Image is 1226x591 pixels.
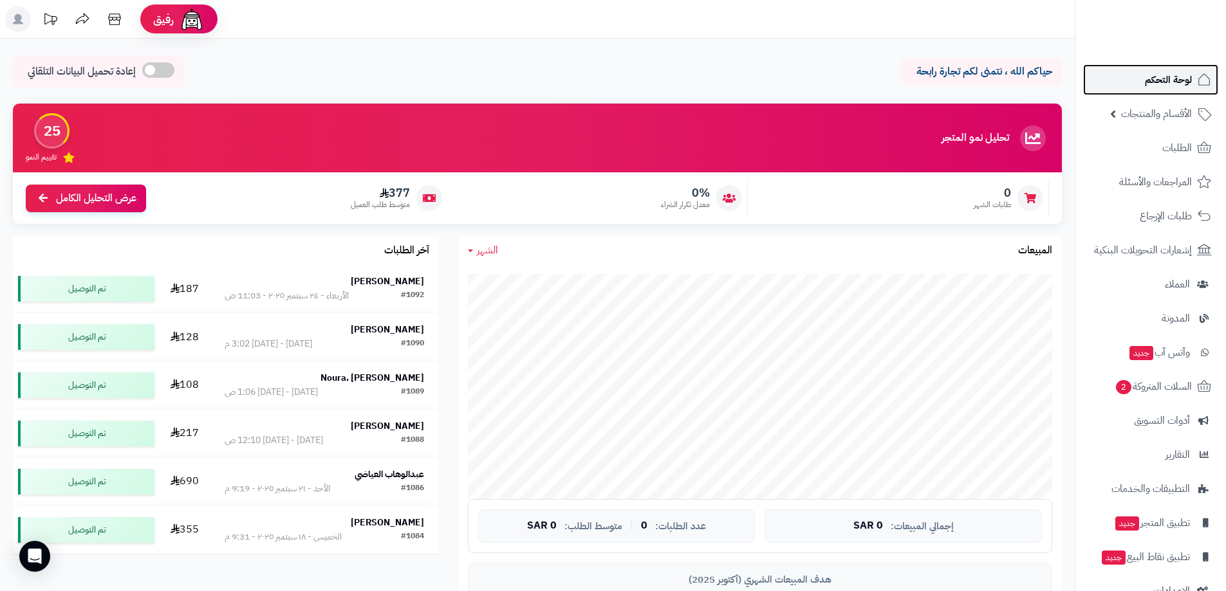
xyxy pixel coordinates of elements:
[1083,337,1218,368] a: وآتس آبجديد
[19,541,50,572] div: Open Intercom Messenger
[401,531,424,543] div: #1084
[160,361,210,409] td: 108
[1083,303,1218,334] a: المدونة
[1083,235,1218,266] a: إشعارات التحويلات البنكية
[18,324,154,350] div: تم التوصيل
[18,517,154,543] div: تم التوصيل
[1083,64,1218,95] a: لوحة التحكم
[225,338,312,350] div: [DATE] - [DATE] 3:02 م
[160,458,210,505] td: 690
[225,531,342,543] div: الخميس - ١٨ سبتمبر ٢٠٢٥ - 9:31 م
[26,152,57,163] span: تقييم النمو
[641,520,647,532] span: 0
[630,521,633,531] span: |
[1083,371,1218,402] a: السلات المتروكة2
[1145,71,1192,89] span: لوحة التحكم
[1083,269,1218,300] a: العملاء
[26,185,146,212] a: عرض التحليل الكامل
[1162,309,1190,327] span: المدونة
[564,521,622,532] span: متوسط الطلب:
[942,132,1009,144] h3: تحليل نمو المتجر
[1115,516,1139,531] span: جديد
[1083,132,1218,163] a: الطلبات
[401,386,424,399] div: #1089
[1083,201,1218,232] a: طلبات الإرجاع
[401,434,424,447] div: #1088
[1083,167,1218,197] a: المراجعات والأسئلة
[355,468,424,481] strong: عبدالوهاب العياضي
[18,421,154,446] div: تم التوصيل
[1083,405,1218,436] a: أدوات التسويق
[160,410,210,457] td: 217
[655,521,706,532] span: عدد الطلبات:
[1018,245,1052,257] h3: المبيعات
[1083,541,1218,572] a: تطبيق نقاط البيعجديد
[891,521,954,532] span: إجمالي المبيعات:
[34,6,66,35] a: تحديثات المنصة
[1115,377,1192,396] span: السلات المتروكة
[320,371,424,385] strong: Noura. [PERSON_NAME]
[1101,548,1190,566] span: تطبيق نقاط البيع
[661,199,710,210] span: معدل تكرار الشراء
[1166,446,1190,464] span: التقارير
[1121,105,1192,123] span: الأقسام والمنتجات
[351,419,424,433] strong: [PERSON_NAME]
[160,506,210,554] td: 355
[974,186,1011,200] span: 0
[18,372,154,398] div: تم التوصيل
[1094,241,1192,259] span: إشعارات التحويلات البنكية
[56,191,136,206] span: عرض التحليل الكامل
[1162,139,1192,157] span: الطلبات
[1134,412,1190,430] span: أدوات التسويق
[478,573,1042,586] div: هدف المبيعات الشهري (أكتوبر 2025)
[1129,346,1153,360] span: جديد
[853,520,883,532] span: 0 SAR
[351,516,424,529] strong: [PERSON_NAME]
[225,386,318,399] div: [DATE] - [DATE] 1:06 ص
[1165,275,1190,293] span: العملاء
[1140,207,1192,225] span: طلبات الإرجاع
[225,289,349,302] div: الأربعاء - ٢٤ سبتمبر ٢٠٢٥ - 11:03 ص
[384,245,429,257] h3: آخر الطلبات
[1138,30,1214,57] img: logo-2.png
[1083,473,1218,504] a: التطبيقات والخدمات
[527,520,557,532] span: 0 SAR
[1102,550,1126,565] span: جديد
[1111,480,1190,498] span: التطبيقات والخدمات
[28,64,136,79] span: إعادة تحميل البيانات التلقائي
[160,265,210,313] td: 187
[225,482,330,495] div: الأحد - ٢١ سبتمبر ٢٠٢٥ - 9:19 م
[661,186,710,200] span: 0%
[401,482,424,495] div: #1086
[351,275,424,288] strong: [PERSON_NAME]
[18,276,154,302] div: تم التوصيل
[1116,380,1132,395] span: 2
[18,469,154,495] div: تم التوصيل
[1083,439,1218,470] a: التقارير
[225,434,323,447] div: [DATE] - [DATE] 12:10 ص
[160,313,210,361] td: 128
[351,323,424,336] strong: [PERSON_NAME]
[911,64,1052,79] p: حياكم الله ، نتمنى لكم تجارة رابحة
[351,199,410,210] span: متوسط طلب العميل
[1128,343,1190,361] span: وآتس آب
[153,12,174,27] span: رفيق
[1114,514,1190,532] span: تطبيق المتجر
[401,289,424,302] div: #1092
[1119,173,1192,191] span: المراجعات والأسئلة
[179,6,205,32] img: ai-face.png
[974,199,1011,210] span: طلبات الشهر
[351,186,410,200] span: 377
[468,243,498,258] a: الشهر
[1083,507,1218,538] a: تطبيق المتجرجديد
[477,242,498,258] span: الشهر
[401,338,424,350] div: #1090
